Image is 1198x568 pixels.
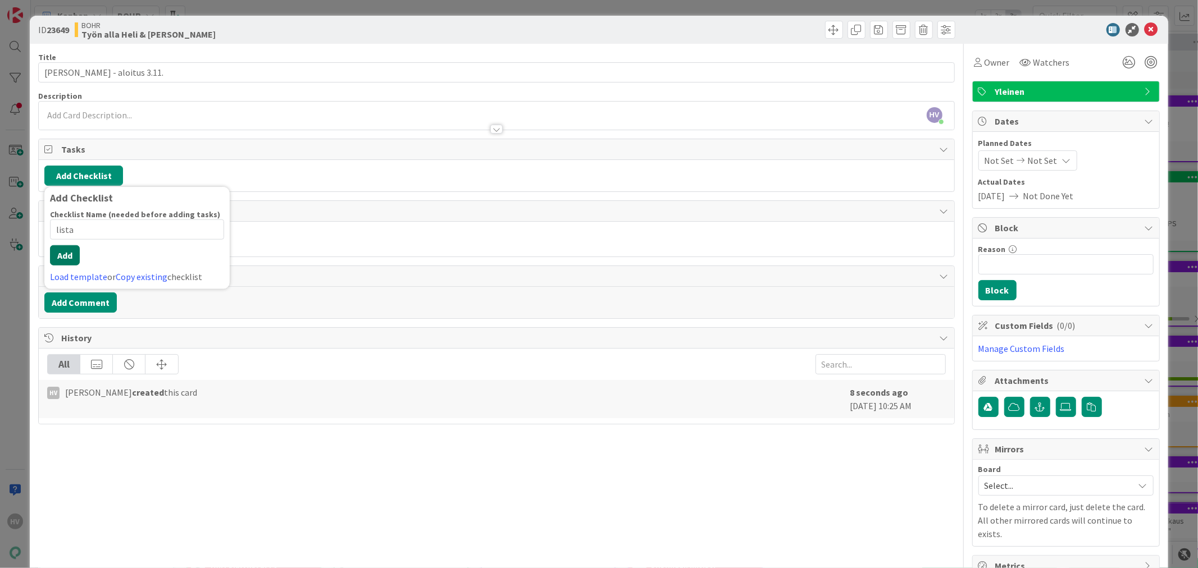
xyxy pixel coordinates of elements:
[978,138,1154,149] span: Planned Dates
[65,386,197,399] span: [PERSON_NAME] this card
[978,244,1006,254] label: Reason
[985,56,1010,69] span: Owner
[1057,320,1076,331] span: ( 0/0 )
[978,189,1005,203] span: [DATE]
[81,21,216,30] span: BOHR
[985,154,1014,167] span: Not Set
[850,386,946,413] div: [DATE] 10:25 AM
[1023,189,1074,203] span: Not Done Yet
[61,143,933,156] span: Tasks
[816,354,946,374] input: Search...
[38,91,82,101] span: Description
[116,271,167,282] a: Copy existing
[1028,154,1058,167] span: Not Set
[1033,56,1070,69] span: Watchers
[47,387,60,399] div: HV
[995,221,1139,235] span: Block
[61,331,933,345] span: History
[50,271,107,282] a: Load template
[50,245,80,265] button: Add
[978,500,1154,540] p: To delete a mirror card, just delete the card. All other mirrored cards will continue to exists.
[978,176,1154,188] span: Actual Dates
[132,387,164,398] b: created
[38,52,56,62] label: Title
[44,292,117,313] button: Add Comment
[978,465,1001,473] span: Board
[38,62,954,83] input: type card name here...
[50,193,224,204] div: Add Checklist
[978,343,1065,354] a: Manage Custom Fields
[81,30,216,39] b: Työn alla Heli & [PERSON_NAME]
[61,269,933,283] span: Comments
[44,166,123,186] button: Add Checklist
[927,107,942,123] span: HV
[995,114,1139,128] span: Dates
[50,270,224,283] div: or checklist
[995,319,1139,332] span: Custom Fields
[50,209,220,219] label: Checklist Name (needed before adding tasks)
[995,442,1139,456] span: Mirrors
[47,24,69,35] b: 23649
[61,204,933,218] span: Links
[995,374,1139,387] span: Attachments
[985,478,1128,493] span: Select...
[38,23,69,36] span: ID
[978,280,1017,300] button: Block
[995,85,1139,98] span: Yleinen
[48,355,80,374] div: All
[850,387,909,398] b: 8 seconds ago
